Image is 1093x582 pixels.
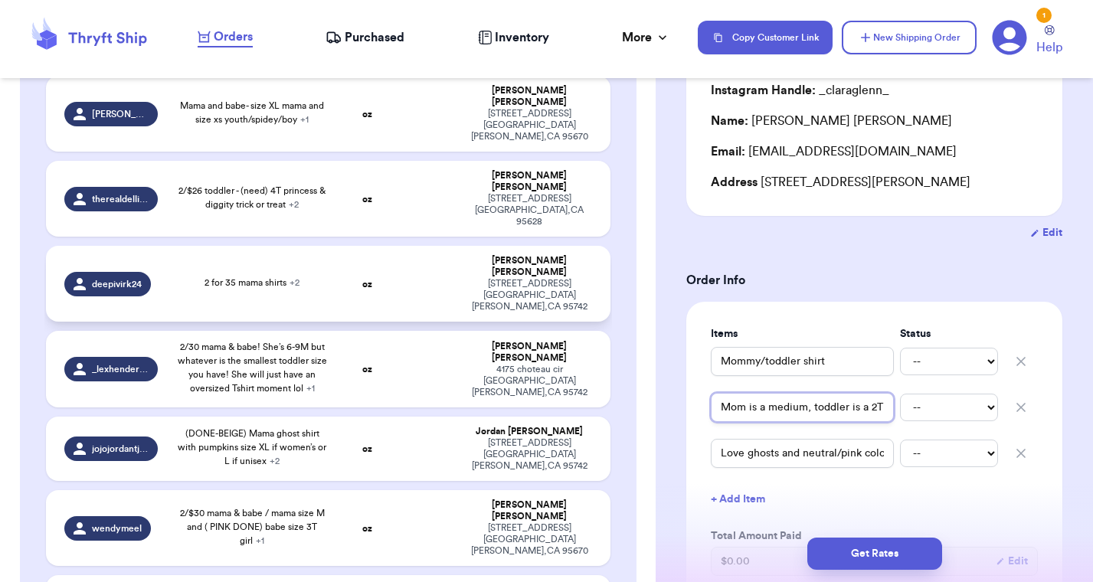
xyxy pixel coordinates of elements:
[467,522,591,557] div: [STREET_ADDRESS] [GEOGRAPHIC_DATA][PERSON_NAME] , CA 95670
[205,278,299,287] span: 2 for 35 mama shirts
[290,278,299,287] span: + 2
[686,271,1062,289] h3: Order Info
[92,193,149,205] span: therealdelliejelly
[807,538,942,570] button: Get Rates
[214,28,253,46] span: Orders
[711,173,1038,191] div: [STREET_ADDRESS][PERSON_NAME]
[711,112,952,130] div: [PERSON_NAME] [PERSON_NAME]
[1030,225,1062,240] button: Edit
[467,108,591,142] div: [STREET_ADDRESS] [GEOGRAPHIC_DATA][PERSON_NAME] , CA 95670
[345,28,404,47] span: Purchased
[92,363,149,375] span: _lexhenderson
[467,426,591,437] div: Jordan [PERSON_NAME]
[1036,8,1052,23] div: 1
[711,326,894,342] label: Items
[180,101,324,124] span: Mama and babe- size XL mama and size xs youth/spidey/boy
[467,278,591,312] div: [STREET_ADDRESS] [GEOGRAPHIC_DATA][PERSON_NAME] , CA 95742
[362,365,372,374] strong: oz
[467,193,591,227] div: [STREET_ADDRESS] [GEOGRAPHIC_DATA] , CA 95628
[467,85,591,108] div: [PERSON_NAME] [PERSON_NAME]
[362,110,372,119] strong: oz
[711,115,748,127] span: Name:
[92,108,149,120] span: [PERSON_NAME]
[180,508,325,545] span: 2/$30 mama & babe / mama size M and ( PINK DONE) babe size 3T girl
[467,437,591,472] div: [STREET_ADDRESS] [GEOGRAPHIC_DATA][PERSON_NAME] , CA 95742
[467,364,591,398] div: 4175 choteau cir [GEOGRAPHIC_DATA][PERSON_NAME] , CA 95742
[362,280,372,289] strong: oz
[270,456,280,466] span: + 2
[467,170,591,193] div: [PERSON_NAME] [PERSON_NAME]
[622,28,670,47] div: More
[178,342,327,393] span: 2/30 mama & babe! She’s 6-9M but whatever is the smallest toddler size you have! She will just ha...
[711,81,889,100] div: _claraglenn_
[92,522,142,535] span: wendymeel
[467,341,591,364] div: [PERSON_NAME] [PERSON_NAME]
[467,499,591,522] div: [PERSON_NAME] [PERSON_NAME]
[711,176,758,188] span: Address
[326,28,404,47] a: Purchased
[698,21,833,54] button: Copy Customer Link
[711,142,1038,161] div: [EMAIL_ADDRESS][DOMAIN_NAME]
[362,444,372,453] strong: oz
[362,195,372,204] strong: oz
[300,115,309,124] span: + 1
[1036,25,1062,57] a: Help
[362,524,372,533] strong: oz
[705,482,1044,516] button: + Add Item
[1036,38,1062,57] span: Help
[495,28,549,47] span: Inventory
[289,200,299,209] span: + 2
[178,429,326,466] span: (DONE-BEIGE) Mama ghost shirt with pumpkins size XL if women’s or L if unisex
[198,28,253,47] a: Orders
[842,21,977,54] button: New Shipping Order
[92,443,149,455] span: jojojordantjones
[256,536,264,545] span: + 1
[711,84,816,96] span: Instagram Handle:
[178,186,326,209] span: 2/$26 toddler - (need) 4T princess & diggity trick or treat
[711,145,745,158] span: Email:
[900,326,998,342] label: Status
[92,278,142,290] span: deepivirk24
[478,28,549,47] a: Inventory
[467,255,591,278] div: [PERSON_NAME] [PERSON_NAME]
[992,20,1027,55] a: 1
[306,384,315,393] span: + 1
